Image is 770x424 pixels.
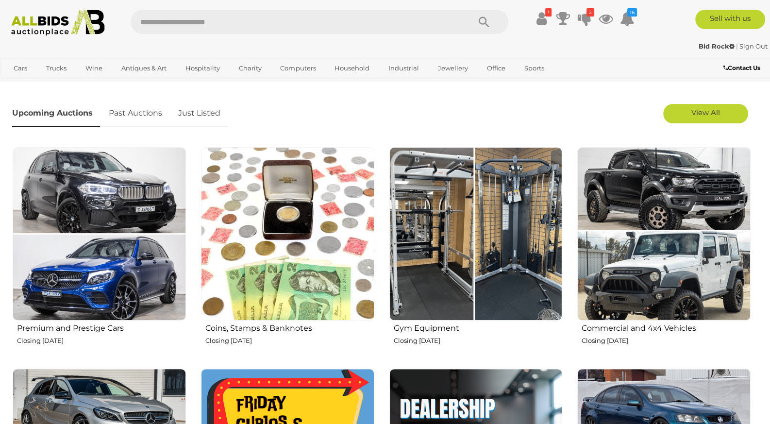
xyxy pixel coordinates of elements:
a: Jewellery [432,60,474,76]
i: 2 [586,8,594,17]
h2: Coins, Stamps & Banknotes [205,322,374,333]
p: Closing [DATE] [17,335,186,346]
a: [GEOGRAPHIC_DATA] [7,77,89,93]
span: View All [691,108,720,117]
a: Cars [7,60,33,76]
a: Wine [79,60,109,76]
b: Contact Us [723,64,760,71]
a: Gym Equipment Closing [DATE] [389,147,563,361]
i: ! [545,8,552,17]
h2: Gym Equipment [394,322,563,333]
img: Gym Equipment [389,147,563,321]
a: Just Listed [171,99,228,128]
img: Commercial and 4x4 Vehicles [577,147,751,321]
a: ! [535,10,549,27]
p: Closing [DATE] [582,335,751,346]
a: Household [328,60,376,76]
a: Antiques & Art [115,60,173,76]
a: 16 [620,10,635,27]
h2: Commercial and 4x4 Vehicles [582,322,751,333]
h2: Premium and Prestige Cars [17,322,186,333]
a: Industrial [382,60,425,76]
a: Contact Us [723,63,763,73]
a: Commercial and 4x4 Vehicles Closing [DATE] [577,147,751,361]
a: Coins, Stamps & Banknotes Closing [DATE] [201,147,374,361]
a: Upcoming Auctions [12,99,100,128]
a: Sign Out [739,42,768,50]
p: Closing [DATE] [205,335,374,346]
a: Hospitality [179,60,226,76]
a: Charity [233,60,268,76]
span: | [736,42,738,50]
a: Trucks [40,60,73,76]
a: Sports [518,60,551,76]
a: Past Auctions [101,99,169,128]
img: Premium and Prestige Cars [13,147,186,321]
strong: Bid Rock [699,42,735,50]
a: Premium and Prestige Cars Closing [DATE] [12,147,186,361]
a: View All [663,104,748,123]
a: Bid Rock [699,42,736,50]
i: 16 [627,8,637,17]
img: Coins, Stamps & Banknotes [201,147,374,321]
p: Closing [DATE] [394,335,563,346]
a: Office [481,60,512,76]
button: Search [460,10,508,34]
a: Sell with us [695,10,765,29]
a: 2 [577,10,592,27]
img: Allbids.com.au [6,10,110,36]
a: Computers [274,60,322,76]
